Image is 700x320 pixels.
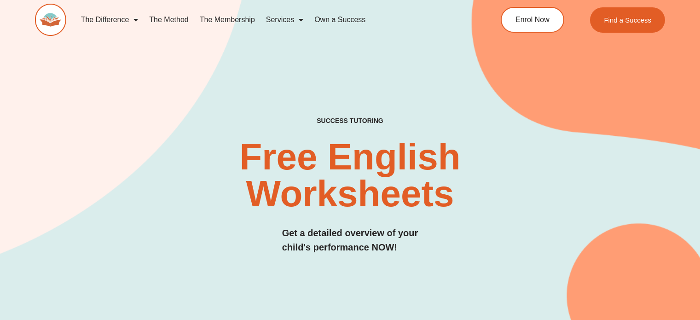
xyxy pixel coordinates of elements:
[309,9,371,30] a: Own a Success
[144,9,194,30] a: The Method
[75,9,465,30] nav: Menu
[260,9,309,30] a: Services
[604,17,651,23] span: Find a Success
[501,7,564,33] a: Enrol Now
[515,16,550,23] span: Enrol Now
[590,7,665,33] a: Find a Success
[142,139,558,212] h2: Free English Worksheets​
[257,117,443,125] h4: SUCCESS TUTORING​
[75,9,144,30] a: The Difference
[194,9,260,30] a: The Membership
[282,226,418,255] h3: Get a detailed overview of your child's performance NOW!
